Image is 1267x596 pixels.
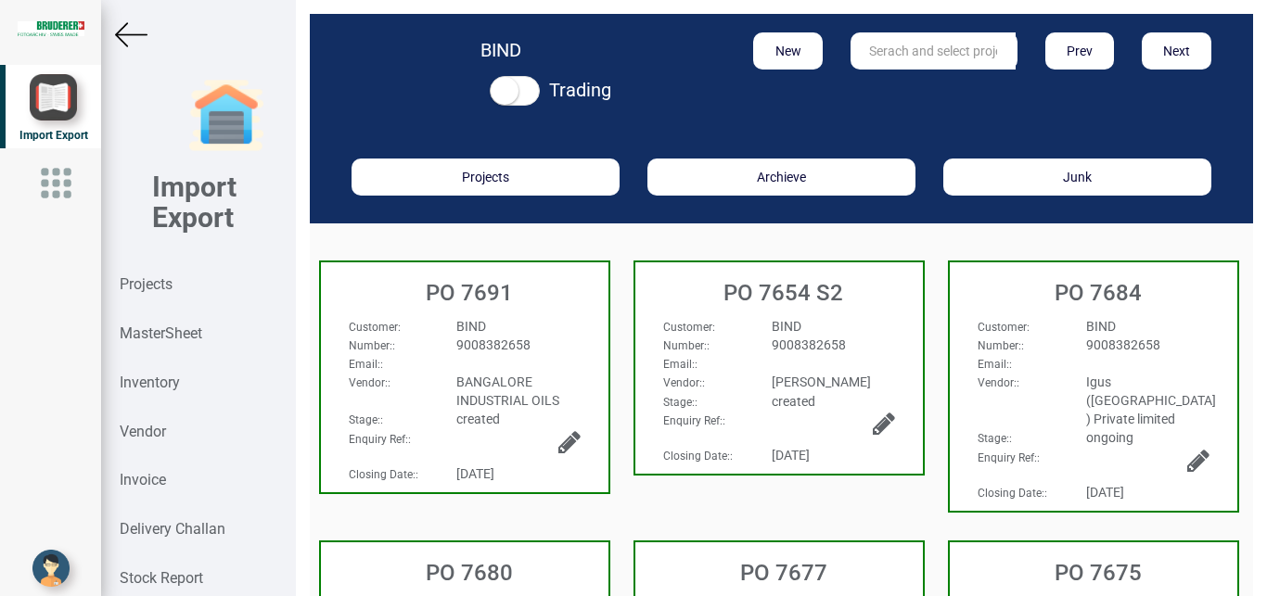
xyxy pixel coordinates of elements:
strong: Number: [978,339,1021,352]
strong: Email: [978,358,1009,371]
strong: Enquiry Ref: [978,451,1037,464]
strong: Closing Date: [349,468,416,481]
span: [DATE] [772,448,810,463]
span: : [663,450,733,463]
strong: Delivery Challan [120,520,225,538]
span: 9008382658 [1086,337,1160,352]
img: garage-closed.png [189,79,263,153]
span: : [663,414,725,427]
strong: Stage: [978,432,1009,445]
span: : [663,339,710,352]
span: BANGALORE INDUSTRIAL OILS [456,374,559,408]
strong: Closing Date: [663,450,730,463]
input: Serach and select project [851,32,1016,70]
span: : [349,468,418,481]
span: : [978,321,1030,334]
span: created [772,394,815,409]
strong: Customer [663,321,712,334]
span: [PERSON_NAME] [772,374,871,389]
strong: Vendor: [978,376,1017,389]
span: : [663,376,705,389]
strong: Email: [663,358,695,371]
strong: Closing Date: [978,487,1044,500]
span: BIND [456,319,486,334]
h3: PO 7684 [959,281,1237,305]
strong: Stage: [663,396,695,409]
span: 9008382658 [772,337,846,352]
span: : [349,358,383,371]
span: : [978,339,1024,352]
h3: PO 7675 [959,561,1237,585]
button: New [753,32,823,70]
span: : [349,413,383,426]
strong: Enquiry Ref: [349,433,408,446]
span: : [663,321,715,334]
strong: Enquiry Ref: [663,414,723,427]
b: Import Export [152,171,237,234]
strong: Number: [349,339,392,352]
span: [DATE] [456,466,494,481]
span: ongoing [1086,430,1133,445]
strong: Vendor [120,423,166,440]
span: : [663,396,697,409]
strong: Customer [349,321,398,334]
span: [DATE] [1086,485,1124,500]
strong: MasterSheet [120,324,202,342]
strong: Vendor: [663,376,702,389]
span: : [663,358,697,371]
strong: Invoice [120,471,166,488]
span: 9008382658 [456,337,531,352]
h3: PO 7677 [645,561,923,585]
span: : [349,339,395,352]
button: Prev [1045,32,1115,70]
span: : [349,433,411,446]
strong: Customer [978,321,1027,334]
span: : [978,487,1047,500]
strong: Vendor: [349,376,388,389]
span: created [456,412,500,426]
strong: Stage: [349,413,380,426]
span: : [978,451,1040,464]
h3: PO 7654 S2 [645,281,923,305]
span: : [978,358,1012,371]
strong: Projects [120,275,173,293]
span: : [349,321,401,334]
button: Archieve [647,159,915,196]
span: Import Export [19,129,88,142]
span: BIND [772,319,801,334]
span: : [978,376,1019,389]
strong: Email: [349,358,380,371]
h3: PO 7680 [330,561,608,585]
strong: Stock Report [120,569,203,587]
span: : [349,376,390,389]
button: Junk [943,159,1211,196]
strong: BIND [480,39,521,61]
strong: Inventory [120,374,180,391]
button: Projects [352,159,620,196]
strong: Trading [549,79,611,101]
h3: PO 7691 [330,281,608,305]
button: Next [1142,32,1211,70]
span: Igus ([GEOGRAPHIC_DATA] ) Private limited [1086,374,1216,426]
strong: Number: [663,339,707,352]
span: BIND [1086,319,1116,334]
span: : [978,432,1012,445]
